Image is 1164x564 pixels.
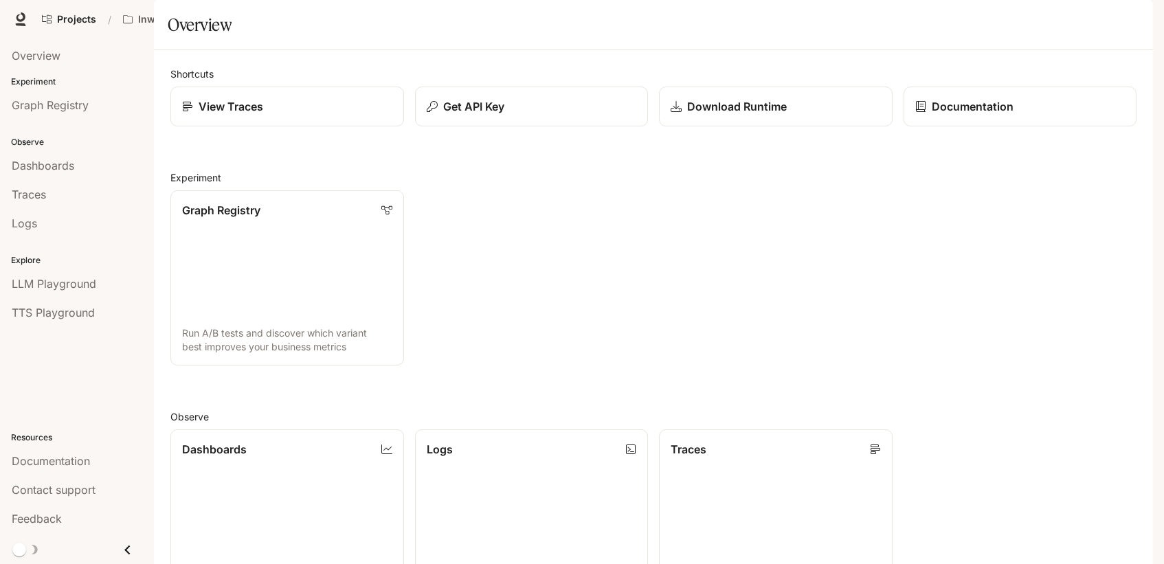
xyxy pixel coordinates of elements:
p: Traces [671,441,706,458]
p: Inworld AI Demos [138,14,215,25]
p: Documentation [932,98,1014,115]
p: Get API Key [443,98,504,115]
p: Download Runtime [687,98,787,115]
button: Get API Key [415,87,649,126]
button: All workspaces [117,5,236,33]
p: Dashboards [182,441,247,458]
p: Graph Registry [182,202,260,218]
a: View Traces [170,87,404,126]
a: Graph RegistryRun A/B tests and discover which variant best improves your business metrics [170,190,404,365]
h2: Shortcuts [170,67,1137,81]
p: Logs [427,441,453,458]
a: Documentation [904,87,1137,126]
h2: Observe [170,409,1137,424]
a: Download Runtime [659,87,893,126]
div: / [102,12,117,27]
a: Go to projects [36,5,102,33]
p: View Traces [199,98,263,115]
h2: Experiment [170,170,1137,185]
p: Run A/B tests and discover which variant best improves your business metrics [182,326,392,354]
h1: Overview [168,11,232,38]
span: Projects [57,14,96,25]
